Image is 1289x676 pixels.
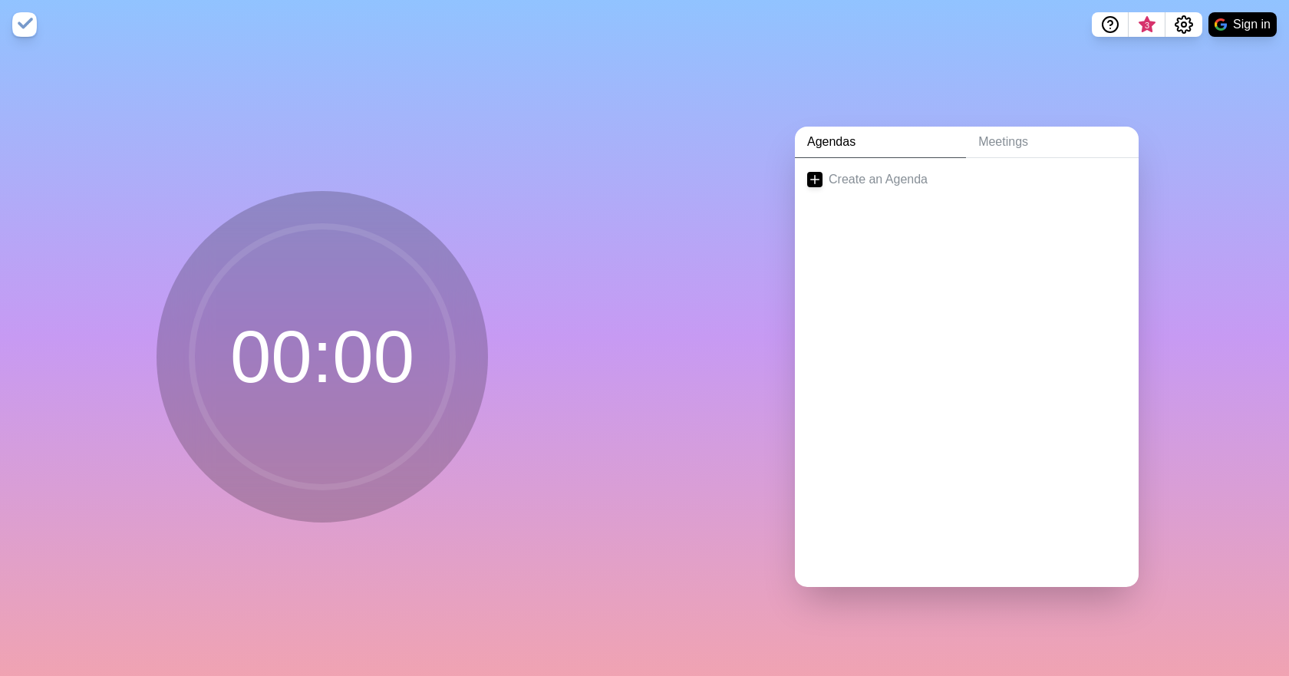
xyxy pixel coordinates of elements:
[1215,18,1227,31] img: google logo
[12,12,37,37] img: timeblocks logo
[1092,12,1129,37] button: Help
[966,127,1139,158] a: Meetings
[1165,12,1202,37] button: Settings
[795,127,966,158] a: Agendas
[795,158,1139,201] a: Create an Agenda
[1129,12,1165,37] button: What’s new
[1141,19,1153,31] span: 3
[1208,12,1277,37] button: Sign in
